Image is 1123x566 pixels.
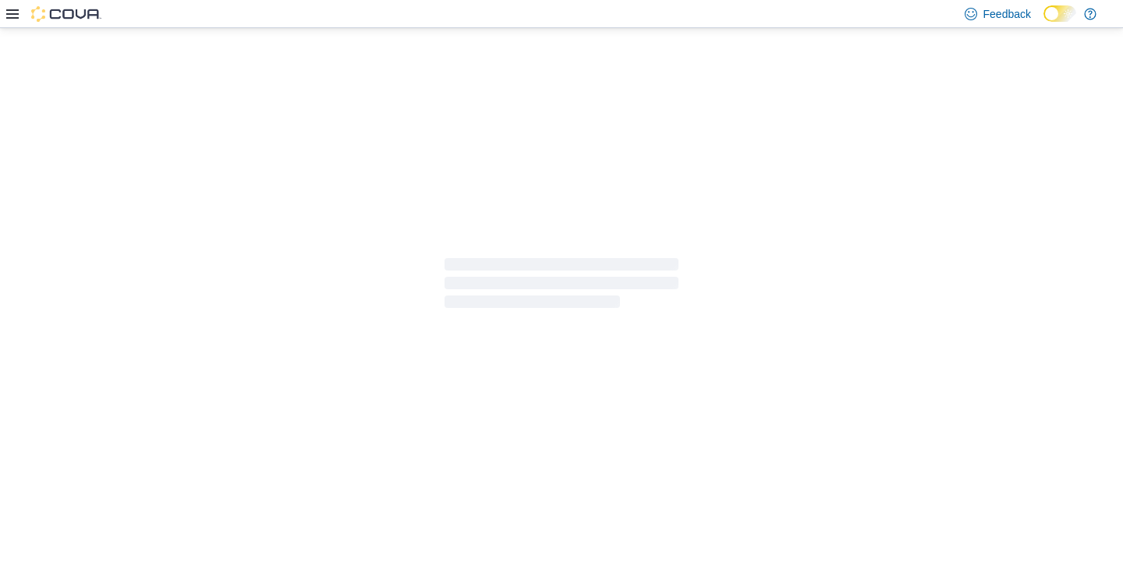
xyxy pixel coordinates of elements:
span: Loading [445,261,678,311]
input: Dark Mode [1043,5,1076,22]
span: Feedback [983,6,1031,22]
img: Cova [31,6,101,22]
span: Dark Mode [1043,22,1044,23]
